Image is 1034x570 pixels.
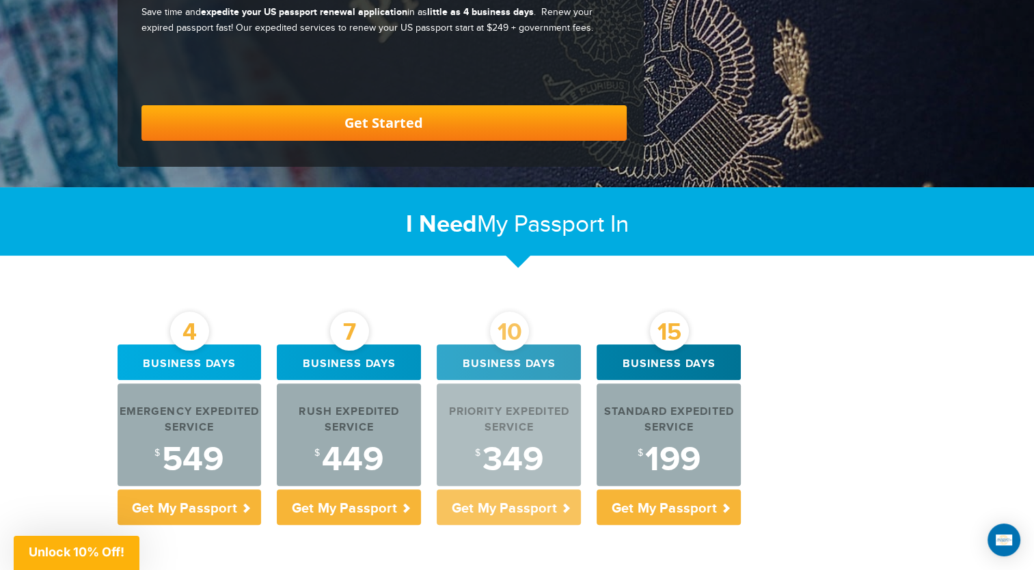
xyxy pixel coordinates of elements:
strong: expedite your US passport renewal application [201,6,407,18]
sup: $ [638,448,643,459]
strong: little as 4 business days [427,6,534,18]
p: Get My Passport [277,489,421,525]
sup: $ [314,448,320,459]
div: Business days [597,344,741,380]
div: Rush Expedited Service [277,405,421,436]
div: 10 [490,312,529,351]
div: Open Intercom Messenger [988,524,1020,556]
sup: $ [154,448,160,459]
a: Get Started [141,105,627,141]
div: 449 [277,443,421,477]
div: Unlock 10% Off! [14,536,139,570]
div: Emergency Expedited Service [118,405,262,436]
p: Get My Passport [118,489,262,525]
strong: I Need [406,210,477,239]
div: Business days [437,344,581,380]
div: Standard Expedited Service [597,405,741,436]
h2: My [118,210,917,239]
div: Business days [118,344,262,380]
div: Priority Expedited Service [437,405,581,436]
div: Business days [277,344,421,380]
div: 349 [437,443,581,477]
div: 7 [330,312,369,351]
div: 549 [118,443,262,477]
p: Get My Passport [597,489,741,525]
div: 199 [597,443,741,477]
p: Save time and in as . Renew your expired passport fast! Our expedited services to renew your US p... [141,5,627,36]
span: Unlock 10% Off! [29,545,124,559]
a: 7 Business days Rush Expedited Service $449 Get My Passport [277,344,421,525]
a: 4 Business days Emergency Expedited Service $549 Get My Passport [118,344,262,525]
div: 4 [170,312,209,351]
sup: $ [475,448,480,459]
a: 15 Business days Standard Expedited Service $199 Get My Passport [597,344,741,525]
p: Get My Passport [437,489,581,525]
div: 15 [650,312,689,351]
a: 10 Business days Priority Expedited Service $349 Get My Passport [437,344,581,525]
span: Passport In [514,211,629,239]
iframe: Customer reviews powered by Trustpilot [141,71,627,85]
